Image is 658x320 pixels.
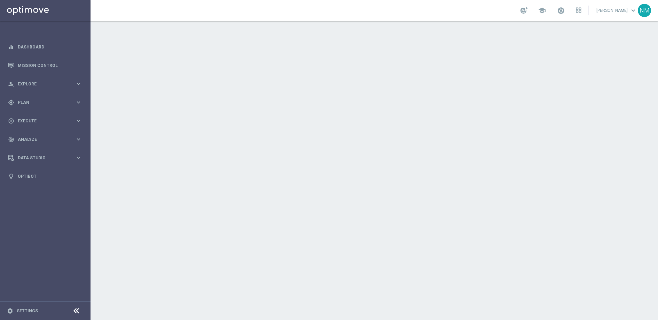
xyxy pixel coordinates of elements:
[8,136,75,143] div: Analyze
[538,7,546,14] span: school
[18,167,82,185] a: Optibot
[8,167,82,185] div: Optibot
[8,155,82,161] button: Data Studio keyboard_arrow_right
[8,118,75,124] div: Execute
[8,81,14,87] i: person_search
[8,100,82,105] button: gps_fixed Plan keyboard_arrow_right
[8,118,14,124] i: play_circle_outline
[75,154,82,161] i: keyboard_arrow_right
[8,63,82,68] button: Mission Control
[8,155,75,161] div: Data Studio
[8,44,14,50] i: equalizer
[638,4,651,17] div: NM
[18,119,75,123] span: Execute
[18,56,82,75] a: Mission Control
[8,56,82,75] div: Mission Control
[8,118,82,124] button: play_circle_outline Execute keyboard_arrow_right
[8,81,75,87] div: Explore
[75,81,82,87] i: keyboard_arrow_right
[8,81,82,87] button: person_search Explore keyboard_arrow_right
[75,117,82,124] i: keyboard_arrow_right
[8,38,82,56] div: Dashboard
[18,82,75,86] span: Explore
[8,174,82,179] button: lightbulb Optibot
[75,136,82,143] i: keyboard_arrow_right
[8,137,82,142] button: track_changes Analyze keyboard_arrow_right
[8,99,75,106] div: Plan
[596,5,638,16] a: [PERSON_NAME]keyboard_arrow_down
[75,99,82,106] i: keyboard_arrow_right
[18,156,75,160] span: Data Studio
[8,44,82,50] button: equalizer Dashboard
[8,99,14,106] i: gps_fixed
[7,308,13,314] i: settings
[8,136,14,143] i: track_changes
[18,137,75,142] span: Analyze
[629,7,637,14] span: keyboard_arrow_down
[18,38,82,56] a: Dashboard
[18,100,75,105] span: Plan
[8,173,14,180] i: lightbulb
[17,309,38,313] a: Settings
